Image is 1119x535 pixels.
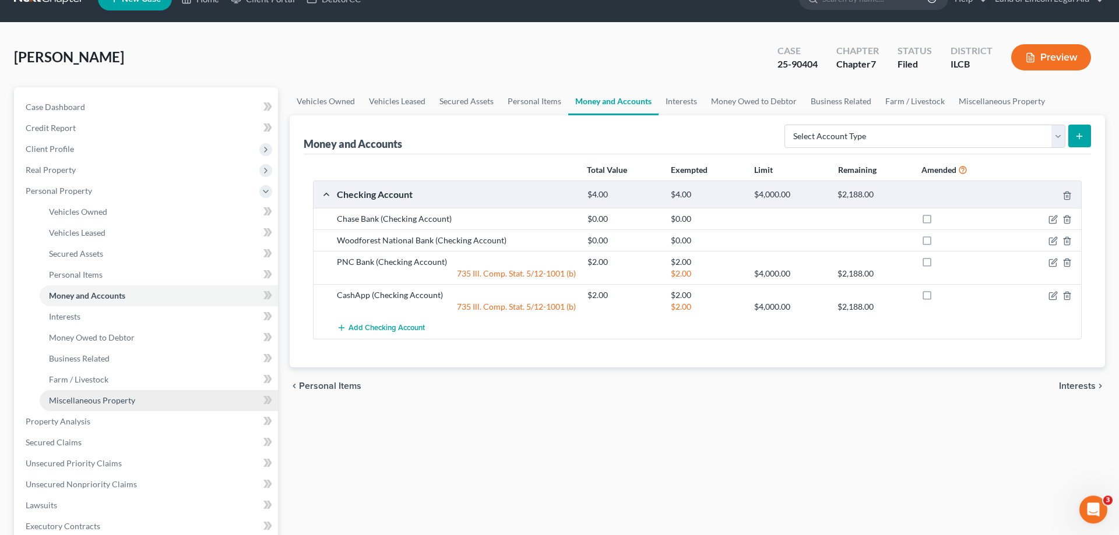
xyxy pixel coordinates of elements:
a: Interests [40,306,278,327]
a: Business Related [804,87,878,115]
div: Status [898,44,932,58]
a: Money Owed to Debtor [704,87,804,115]
span: Personal Items [299,381,361,391]
span: Real Property [26,165,76,175]
div: $2,188.00 [832,301,915,313]
div: Chapter [836,44,879,58]
span: Personal Property [26,186,92,196]
a: Business Related [40,348,278,369]
a: Miscellaneous Property [40,390,278,411]
div: $4,000.00 [748,268,832,279]
span: Credit Report [26,123,76,133]
span: Business Related [49,353,110,363]
span: 7 [871,58,876,69]
a: Secured Assets [432,87,501,115]
div: CashApp (Checking Account) [331,289,582,301]
a: Money Owed to Debtor [40,327,278,348]
a: Secured Assets [40,243,278,264]
a: Secured Claims [16,432,278,453]
span: Case Dashboard [26,102,85,112]
div: $2.00 [582,256,665,268]
span: Unsecured Nonpriority Claims [26,479,137,489]
a: Vehicles Leased [40,222,278,243]
a: Personal Items [40,264,278,285]
div: $0.00 [582,235,665,246]
strong: Remaining [838,165,877,175]
span: Add Checking Account [349,324,425,333]
div: Checking Account [331,188,582,200]
div: 735 Ill. Comp. Stat. 5/12-1001 (b) [331,268,582,279]
span: Interests [1059,381,1096,391]
div: Case [777,44,818,58]
a: Money and Accounts [568,87,659,115]
div: Woodforest National Bank (Checking Account) [331,235,582,246]
span: Client Profile [26,144,74,154]
div: $4,000.00 [748,301,832,313]
div: $4.00 [582,189,665,200]
button: Interests chevron_right [1059,381,1105,391]
span: Interests [49,311,80,321]
a: Vehicles Owned [290,87,362,115]
span: Executory Contracts [26,521,100,531]
div: $0.00 [665,213,748,225]
span: Secured Assets [49,249,103,258]
div: 25-90404 [777,58,818,71]
div: $2.00 [665,289,748,301]
div: $2,188.00 [832,268,915,279]
div: PNC Bank (Checking Account) [331,256,582,268]
a: Personal Items [501,87,568,115]
div: $0.00 [582,213,665,225]
a: Farm / Livestock [878,87,952,115]
a: Property Analysis [16,411,278,432]
span: Money and Accounts [49,290,125,300]
span: Property Analysis [26,416,90,426]
div: $2.00 [665,256,748,268]
a: Vehicles Owned [40,201,278,222]
strong: Amended [921,165,956,175]
span: Vehicles Leased [49,228,105,238]
a: Credit Report [16,118,278,139]
a: Lawsuits [16,495,278,516]
a: Unsecured Nonpriority Claims [16,474,278,495]
strong: Limit [754,165,773,175]
span: 3 [1103,495,1113,505]
a: Unsecured Priority Claims [16,453,278,474]
a: Vehicles Leased [362,87,432,115]
span: Farm / Livestock [49,374,108,384]
button: Add Checking Account [337,317,425,339]
button: chevron_left Personal Items [290,381,361,391]
div: $4.00 [665,189,748,200]
span: Miscellaneous Property [49,395,135,405]
strong: Exempted [671,165,708,175]
a: Miscellaneous Property [952,87,1052,115]
div: Filed [898,58,932,71]
div: $2.00 [582,289,665,301]
div: $0.00 [665,235,748,246]
iframe: Intercom live chat [1079,495,1107,523]
div: Chase Bank (Checking Account) [331,213,582,225]
i: chevron_right [1096,381,1105,391]
a: Farm / Livestock [40,369,278,390]
button: Preview [1011,44,1091,70]
i: chevron_left [290,381,299,391]
div: District [951,44,993,58]
span: Secured Claims [26,437,82,447]
div: $4,000.00 [748,189,832,200]
span: Personal Items [49,270,103,279]
span: Vehicles Owned [49,207,107,217]
div: 735 Ill. Comp. Stat. 5/12-1001 (b) [331,301,582,313]
span: [PERSON_NAME] [14,48,124,65]
div: $2,188.00 [832,189,915,200]
div: $2.00 [665,301,748,313]
a: Money and Accounts [40,285,278,306]
div: ILCB [951,58,993,71]
a: Case Dashboard [16,97,278,118]
a: Interests [659,87,704,115]
div: Money and Accounts [304,137,402,151]
div: $2.00 [665,268,748,279]
span: Unsecured Priority Claims [26,458,122,468]
span: Money Owed to Debtor [49,332,135,342]
span: Lawsuits [26,500,57,510]
div: Chapter [836,58,879,71]
strong: Total Value [587,165,627,175]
